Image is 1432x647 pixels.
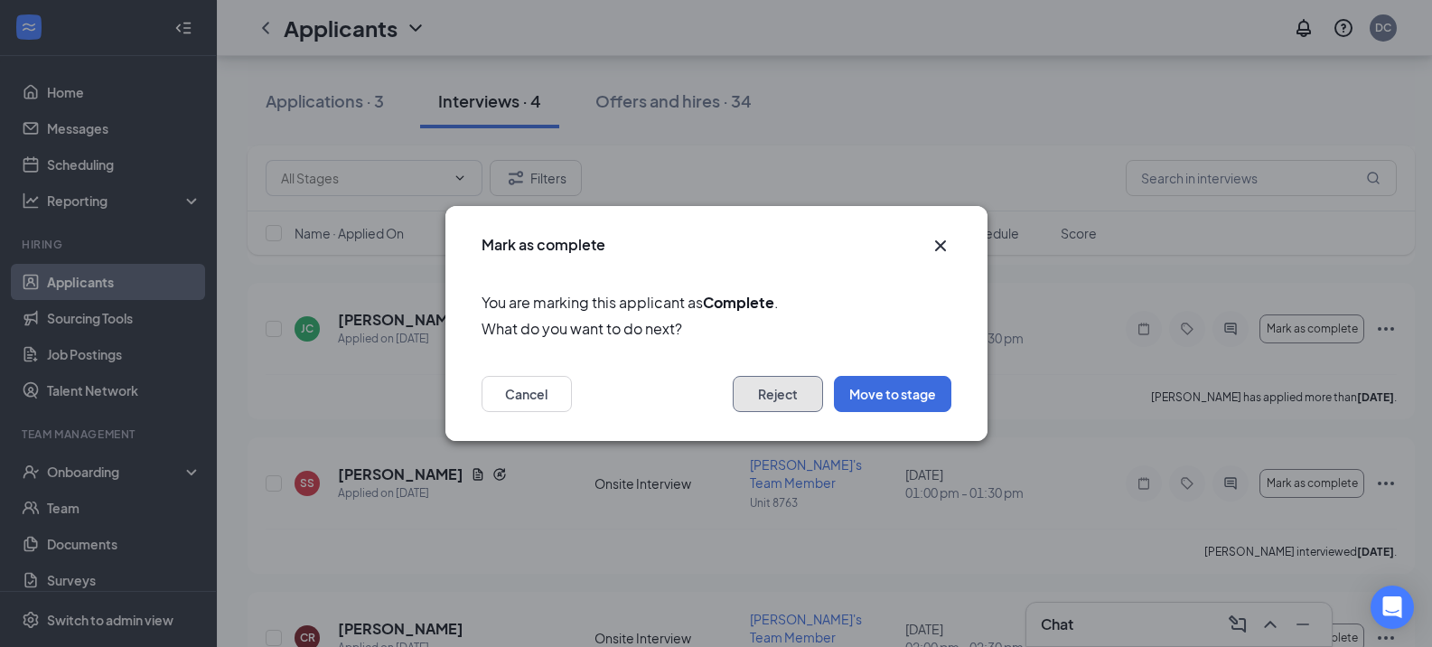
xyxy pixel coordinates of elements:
[482,376,572,412] button: Cancel
[482,291,951,314] span: You are marking this applicant as .
[1371,586,1414,629] div: Open Intercom Messenger
[834,376,951,412] button: Move to stage
[482,317,951,340] span: What do you want to do next?
[482,235,605,255] h3: Mark as complete
[703,293,774,312] b: Complete
[733,376,823,412] button: Reject
[930,235,951,257] button: Close
[930,235,951,257] svg: Cross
